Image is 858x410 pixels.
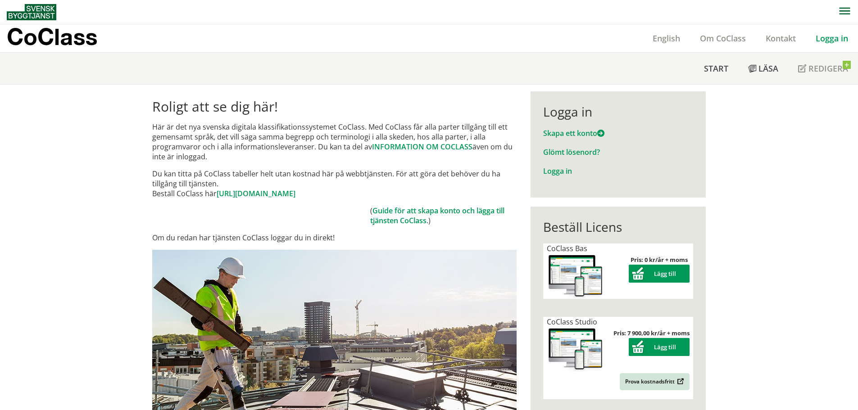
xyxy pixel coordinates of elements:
[631,256,688,264] strong: Pris: 0 kr/år + moms
[370,206,517,225] td: ( .)
[543,128,604,138] a: Skapa ett konto
[629,270,690,278] a: Lägg till
[547,243,587,253] span: CoClass Bas
[217,189,295,198] a: [URL][DOMAIN_NAME]
[806,33,858,44] a: Logga in
[704,63,728,74] span: Start
[372,142,472,152] a: INFORMATION OM COCLASS
[7,4,56,20] img: Svensk Byggtjänst
[629,338,690,356] button: Lägg till
[152,122,517,162] p: Här är det nya svenska digitala klassifikationssystemet CoClass. Med CoClass får alla parter till...
[676,378,684,385] img: Outbound.png
[613,329,690,337] strong: Pris: 7 900,00 kr/år + moms
[543,166,572,176] a: Logga in
[547,317,597,327] span: CoClass Studio
[7,24,117,52] a: CoClass
[629,265,690,283] button: Lägg till
[543,147,600,157] a: Glömt lösenord?
[152,233,517,243] p: Om du redan har tjänsten CoClass loggar du in direkt!
[7,32,97,42] p: CoClass
[370,206,504,225] a: Guide för att skapa konto och lägga till tjänsten CoClass
[620,373,690,390] a: Prova kostnadsfritt
[643,33,690,44] a: English
[547,253,604,299] img: coclass-license.jpg
[629,343,690,351] a: Lägg till
[152,169,517,198] p: Du kan titta på CoClass tabeller helt utan kostnad här på webbtjänsten. För att göra det behöver ...
[694,53,738,84] a: Start
[543,219,693,234] div: Beställ Licens
[756,33,806,44] a: Kontakt
[738,53,788,84] a: Läsa
[547,327,604,372] img: coclass-license.jpg
[758,63,778,74] span: Läsa
[690,33,756,44] a: Om CoClass
[152,99,517,115] h1: Roligt att se dig här!
[543,104,693,119] div: Logga in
